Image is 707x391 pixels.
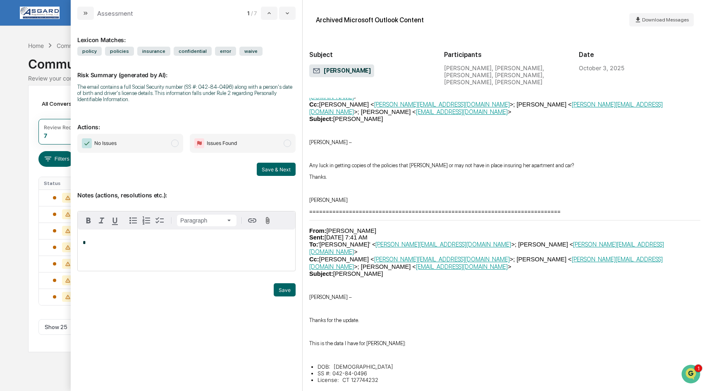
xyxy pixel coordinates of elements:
h2: Subject [309,51,431,59]
span: [PERSON_NAME] [26,112,67,119]
span: [PERSON_NAME] [26,135,67,141]
a: [PERSON_NAME][EMAIL_ADDRESS][DOMAIN_NAME] [374,101,510,108]
span: Any luck in getting copies of the policies that [PERSON_NAME] or may not have in place insuring h... [309,162,574,168]
button: Italic [95,214,108,227]
span: This is the data I have for [PERSON_NAME]: [309,340,406,346]
p: Risk Summary (generated by AI): [77,62,296,78]
b: Sent: [309,234,325,241]
b: To: [309,241,318,248]
span: Thanks for the update. [309,317,359,323]
div: Assessment [97,9,133,17]
img: 1746055101610-c473b297-6a78-478c-a979-82029cc54cd1 [17,113,23,119]
div: Archived Microsoft Outlook Content [316,16,424,24]
span: / 7 [251,10,259,17]
img: logo [20,7,60,19]
button: See all [128,90,150,100]
img: 1746055101610-c473b297-6a78-478c-a979-82029cc54cd1 [8,63,23,78]
span: [PERSON_NAME] – [309,294,352,300]
li: SS #: 042-84-0496 [318,370,700,377]
a: 🖐️Preclearance [5,166,57,180]
img: 1746055101610-c473b297-6a78-478c-a979-82029cc54cd1 [17,135,23,142]
button: Bold [82,214,95,227]
div: 7 [44,132,47,139]
span: [PERSON_NAME] [DATE] 7:41 AM '[PERSON_NAME]' < >; [PERSON_NAME] < > [PERSON_NAME] < >; [PERSON_NA... [309,227,664,277]
button: Filters [38,151,74,167]
li: License: CT 127744232 [318,377,700,383]
a: [PERSON_NAME][EMAIL_ADDRESS][DOMAIN_NAME] [309,241,664,256]
span: error [215,47,236,56]
button: Attach files [260,215,275,226]
span: policy [77,47,102,56]
a: [PERSON_NAME][EMAIL_ADDRESS][DOMAIN_NAME] [375,241,511,248]
div: [PERSON_NAME], [PERSON_NAME], [PERSON_NAME], [PERSON_NAME], [PERSON_NAME], [PERSON_NAME] [444,64,566,85]
a: [PERSON_NAME][EMAIL_ADDRESS][DOMAIN_NAME] [309,256,663,270]
div: The email contains a full Social Security number (SS #: 042-84-0496) along with a person's date o... [77,84,296,102]
div: October 3, 2025 [579,64,624,71]
span: policies [105,47,134,56]
span: [PERSON_NAME] – [309,139,352,145]
div: 🔎 [8,185,15,192]
div: Home [28,42,44,49]
span: Sep 30 [73,112,91,119]
a: Powered byPylon [58,204,100,211]
span: [PERSON_NAME] [309,197,348,203]
div: Communications Archive [28,50,678,71]
img: Flag [194,138,204,148]
span: 1 [247,10,249,17]
a: [EMAIL_ADDRESS][DOMAIN_NAME] [416,108,508,116]
iframe: Open customer support [681,364,703,386]
p: Actions: [77,114,296,130]
button: Underline [108,214,122,227]
span: [DATE] [73,135,90,141]
h2: Date [579,51,700,59]
b: Cc: [309,256,319,263]
th: Status [39,177,88,190]
span: Attestations [68,169,103,177]
h2: Participants [444,51,566,59]
button: Block type [177,215,236,226]
div: Communications Archive [57,42,124,49]
b: Subject: [309,270,333,277]
img: Jack Rasmussen [8,104,21,118]
div: All Conversations [38,97,101,110]
div: Review your communication records across channels [28,75,678,82]
div: Past conversations [8,92,55,98]
p: Notes (actions, resolutions etc.): [77,182,296,199]
div: We're available if you need us! [37,71,114,78]
span: confidential [174,47,212,56]
span: Data Lookup [17,185,52,193]
span: No Issues [94,139,117,147]
b: Subject: [309,116,333,122]
button: Save & Next [257,163,296,176]
li: DOB: [DEMOGRAPHIC_DATA] [318,363,700,370]
a: 🔎Data Lookup [5,181,55,196]
div: Start new chat [37,63,136,71]
span: Download Messages [642,17,689,23]
img: Checkmark [82,138,92,148]
span: • [69,112,72,119]
div: Review Required [44,124,84,130]
a: [EMAIL_ADDRESS][DOMAIN_NAME] [416,263,508,270]
span: [PERSON_NAME] [313,67,371,75]
b: Cc: [309,101,319,108]
button: Start new chat [141,66,150,76]
button: Save [274,283,296,296]
span: Preclearance [17,169,53,177]
div: Lexicon Matches: [77,26,296,43]
img: 8933085812038_c878075ebb4cc5468115_72.jpg [17,63,32,78]
button: Download Messages [629,13,694,26]
div: 🗄️ [60,170,67,176]
span: From: [309,227,327,234]
div: 🖐️ [8,170,15,176]
span: Thanks. [309,174,327,180]
a: 🗄️Attestations [57,166,106,180]
a: [PERSON_NAME][EMAIL_ADDRESS][DOMAIN_NAME] [374,256,510,263]
span: Issues Found [207,139,237,147]
p: How can we help? [8,17,150,31]
img: Jack Rasmussen [8,127,21,140]
span: waive [239,47,263,56]
span: insurance [137,47,170,56]
span: • [69,135,72,141]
